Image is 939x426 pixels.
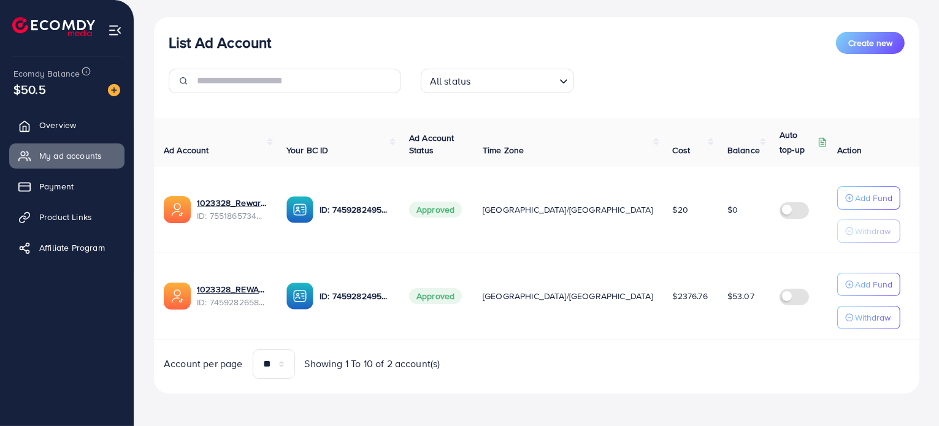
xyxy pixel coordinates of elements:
a: Affiliate Program [9,235,125,260]
input: Search for option [474,70,554,90]
span: Approved [409,202,462,218]
button: Withdraw [837,219,900,243]
span: $0 [727,203,738,216]
span: $20 [673,203,688,216]
p: Add Fund [855,191,892,205]
span: Overview [39,119,76,131]
img: image [108,84,120,96]
span: ID: 7459282658602909712 [197,296,267,308]
span: $53.07 [727,290,754,302]
span: [GEOGRAPHIC_DATA]/[GEOGRAPHIC_DATA] [483,203,653,216]
img: ic-ba-acc.ded83a64.svg [286,283,313,310]
span: Account per page [164,357,243,371]
p: Withdraw [855,224,891,238]
a: My ad accounts [9,143,125,168]
div: <span class='underline'>1023328_Rewari Backup Account_1758306297983</span></br>7551865734352240647 [197,197,267,222]
span: Payment [39,180,74,192]
span: Product Links [39,211,92,223]
a: Product Links [9,205,125,229]
a: Overview [9,113,125,137]
p: ID: 7459282495931121665 [320,289,389,303]
span: Ecomdy Balance [13,67,80,80]
div: <span class='underline'>1023328_REWARI_1736749589833</span></br>7459282658602909712 [197,283,267,308]
span: All status [427,72,473,90]
span: Approved [409,288,462,304]
p: Auto top-up [780,127,815,157]
span: My ad accounts [39,150,102,162]
a: Payment [9,174,125,199]
button: Withdraw [837,306,900,329]
h3: List Ad Account [169,34,271,51]
img: ic-ads-acc.e4c84228.svg [164,196,191,223]
span: $2376.76 [673,290,708,302]
span: Action [837,144,862,156]
button: Add Fund [837,186,900,210]
span: ID: 7551865734352240647 [197,210,267,222]
img: logo [12,17,95,36]
span: Your BC ID [286,144,329,156]
img: ic-ads-acc.e4c84228.svg [164,283,191,310]
span: Time Zone [483,144,524,156]
button: Add Fund [837,273,900,296]
span: Affiliate Program [39,242,105,254]
img: ic-ba-acc.ded83a64.svg [286,196,313,223]
p: Withdraw [855,310,891,325]
p: Add Fund [855,277,892,292]
span: Cost [673,144,691,156]
p: ID: 7459282495931121665 [320,202,389,217]
span: $50.5 [13,80,46,98]
span: Ad Account [164,144,209,156]
img: menu [108,23,122,37]
iframe: Chat [887,371,930,417]
div: Search for option [421,69,574,93]
a: 1023328_REWARI_1736749589833 [197,283,267,295]
span: Balance [727,144,760,156]
span: Create new [848,37,892,49]
span: Showing 1 To 10 of 2 account(s) [305,357,440,371]
span: [GEOGRAPHIC_DATA]/[GEOGRAPHIC_DATA] [483,290,653,302]
span: Ad Account Status [409,132,454,156]
button: Create new [836,32,905,54]
a: 1023328_Rewari Backup Account_1758306297983 [197,197,267,209]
